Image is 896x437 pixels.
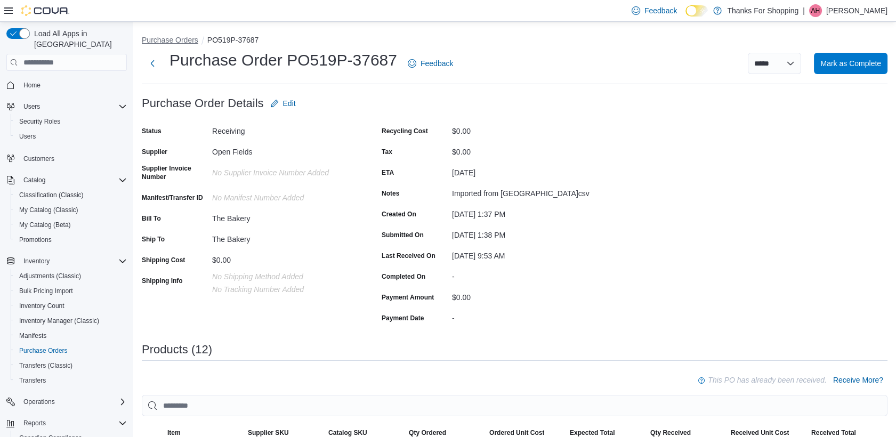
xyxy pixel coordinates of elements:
[19,346,68,355] span: Purchase Orders
[409,428,446,437] span: Qty Ordered
[452,226,595,239] div: [DATE] 1:38 PM
[382,127,428,135] label: Recycling Cost
[11,129,131,144] button: Users
[15,344,72,357] a: Purchase Orders
[15,189,127,201] span: Classification (Classic)
[23,257,50,265] span: Inventory
[829,369,887,391] button: Receive More?
[142,127,162,135] label: Status
[19,236,52,244] span: Promotions
[382,293,434,302] label: Payment Amount
[15,115,127,128] span: Security Roles
[142,148,167,156] label: Supplier
[382,210,416,218] label: Created On
[833,375,883,385] span: Receive More?
[727,4,798,17] p: Thanks For Shopping
[142,256,185,264] label: Shipping Cost
[708,374,827,386] p: This PO has already been received.
[826,4,887,17] p: [PERSON_NAME]
[207,36,259,44] button: PO519P-37687
[19,361,72,370] span: Transfers (Classic)
[570,428,615,437] span: Expected Total
[23,102,40,111] span: Users
[2,173,131,188] button: Catalog
[19,287,73,295] span: Bulk Pricing Import
[212,143,355,156] div: Open Fields
[19,302,64,310] span: Inventory Count
[2,150,131,166] button: Customers
[382,189,399,198] label: Notes
[30,28,127,50] span: Load All Apps in [GEOGRAPHIC_DATA]
[15,374,50,387] a: Transfers
[11,217,131,232] button: My Catalog (Beta)
[2,394,131,409] button: Operations
[19,395,127,408] span: Operations
[421,58,453,69] span: Feedback
[15,300,127,312] span: Inventory Count
[19,151,127,165] span: Customers
[11,114,131,129] button: Security Roles
[23,398,55,406] span: Operations
[382,231,424,239] label: Submitted On
[452,206,595,218] div: [DATE] 1:37 PM
[283,98,296,109] span: Edit
[15,130,127,143] span: Users
[212,123,355,135] div: Receiving
[19,174,50,187] button: Catalog
[169,50,397,71] h1: Purchase Order PO519P-37687
[19,255,54,268] button: Inventory
[142,53,163,74] button: Next
[23,155,54,163] span: Customers
[142,277,183,285] label: Shipping Info
[266,93,300,114] button: Edit
[11,313,131,328] button: Inventory Manager (Classic)
[452,310,595,322] div: -
[212,285,355,294] p: No Tracking Number added
[19,117,60,126] span: Security Roles
[452,268,595,281] div: -
[19,100,127,113] span: Users
[142,343,212,356] h3: Products (12)
[11,328,131,343] button: Manifests
[15,218,75,231] a: My Catalog (Beta)
[15,314,103,327] a: Inventory Manager (Classic)
[19,255,127,268] span: Inventory
[15,329,51,342] a: Manifests
[23,81,41,90] span: Home
[142,164,208,181] label: Supplier Invoice Number
[11,343,131,358] button: Purchase Orders
[19,395,59,408] button: Operations
[15,329,127,342] span: Manifests
[212,252,355,264] div: $0.00
[19,174,127,187] span: Catalog
[15,285,77,297] a: Bulk Pricing Import
[15,270,127,282] span: Adjustments (Classic)
[809,4,822,17] div: April Harder
[452,247,595,260] div: [DATE] 9:53 AM
[19,317,99,325] span: Inventory Manager (Classic)
[811,4,820,17] span: AH
[15,285,127,297] span: Bulk Pricing Import
[2,99,131,114] button: Users
[382,148,392,156] label: Tax
[731,428,789,437] span: Received Unit Cost
[452,143,595,156] div: $0.00
[21,5,69,16] img: Cova
[650,428,691,437] span: Qty Received
[15,344,127,357] span: Purchase Orders
[403,53,457,74] a: Feedback
[811,428,856,437] span: Received Total
[15,130,40,143] a: Users
[820,58,881,69] span: Mark as Complete
[11,284,131,298] button: Bulk Pricing Import
[11,373,131,388] button: Transfers
[19,79,45,92] a: Home
[142,36,198,44] button: Purchase Orders
[15,359,127,372] span: Transfers (Classic)
[15,270,85,282] a: Adjustments (Classic)
[11,203,131,217] button: My Catalog (Classic)
[452,289,595,302] div: $0.00
[19,376,46,385] span: Transfers
[2,416,131,431] button: Reports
